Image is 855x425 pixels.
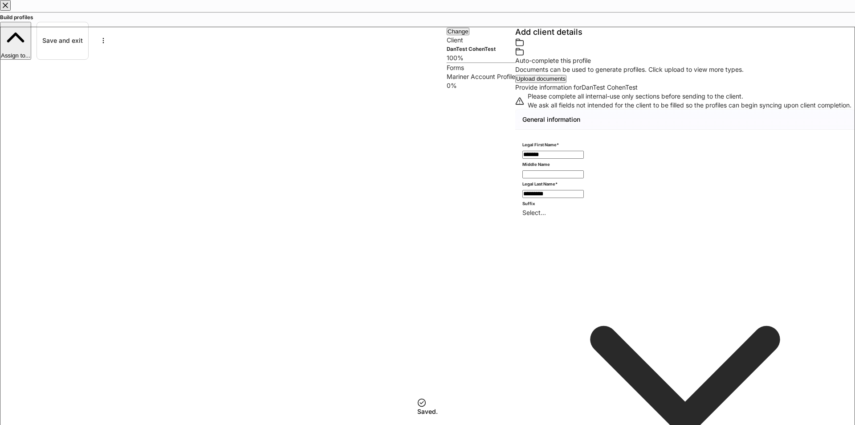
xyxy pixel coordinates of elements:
[515,75,566,83] button: Upload documents
[447,54,515,62] p: 100%
[515,27,855,37] h4: Add client details
[447,45,515,62] a: DanTest CohenTest100%
[448,29,468,34] div: Change
[515,65,855,74] div: Documents can be used to generate profiles. Click upload to view more types.
[447,28,469,35] button: Change
[516,76,566,82] div: Upload documents
[522,160,550,169] h6: Middle Name
[447,36,515,45] div: Client
[522,115,580,124] h5: General information
[37,22,89,60] button: Save and exit
[447,72,515,90] a: Mariner Account Profile0%
[447,81,515,90] p: 0%
[1,23,30,59] div: Assign to...
[522,180,558,189] h6: Legal Last Name
[522,140,559,149] h6: Legal First Name
[515,56,855,65] div: Auto-complete this profile
[417,407,438,416] h5: Saved.
[447,63,515,72] div: Forms
[528,92,851,101] div: Please complete all internal-use only sections before sending to the client.
[522,208,848,217] div: Select...
[528,101,851,110] p: We ask all fields not intended for the client to be filled so the profiles can begin syncing upon...
[522,199,535,208] h6: Suffix
[447,72,515,81] p: Mariner Account Profile
[515,83,855,92] div: Provide information for DanTest CohenTest
[447,45,515,54] h5: DanTest CohenTest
